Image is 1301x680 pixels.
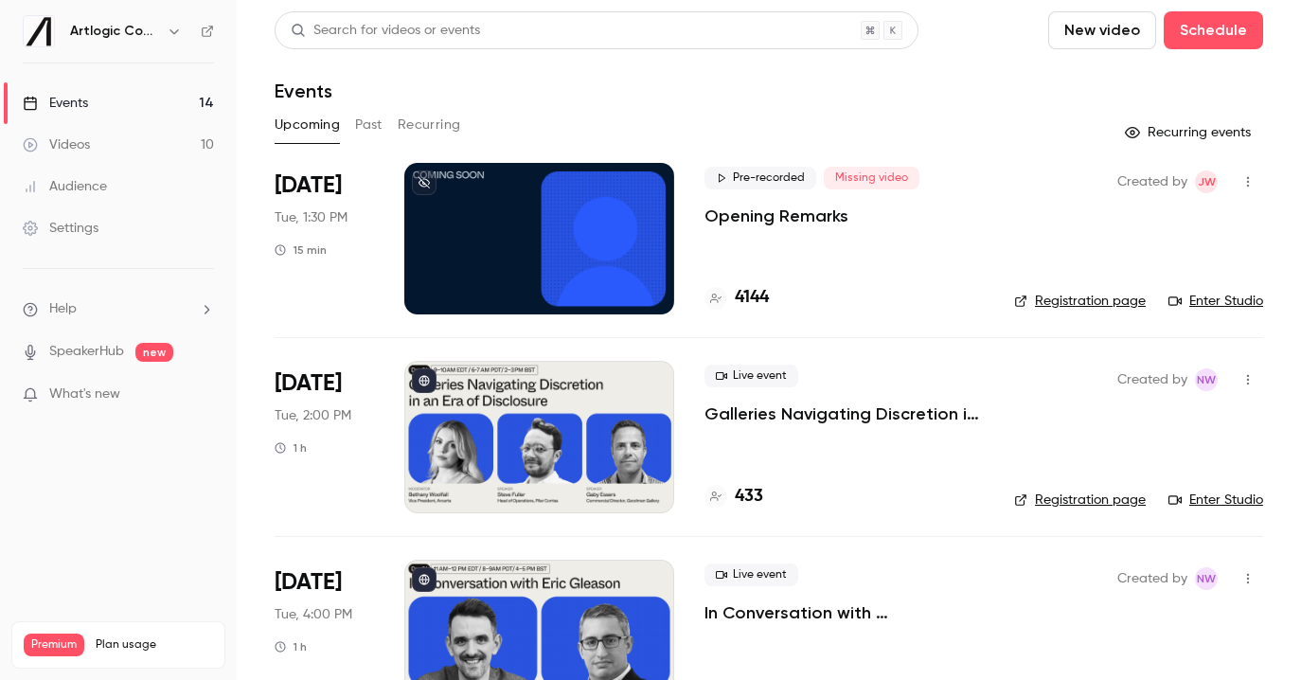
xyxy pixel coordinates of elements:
span: Created by [1117,368,1187,391]
span: NW [1197,368,1216,391]
button: Upcoming [275,110,340,140]
span: Natasha Whiffin [1195,368,1218,391]
button: Past [355,110,383,140]
span: Plan usage [96,637,213,653]
a: Enter Studio [1168,491,1263,510]
span: Premium [24,634,84,656]
div: 1 h [275,440,307,456]
li: help-dropdown-opener [23,299,214,319]
div: Search for videos or events [291,21,480,41]
button: New video [1048,11,1156,49]
div: Settings [23,219,98,238]
span: [DATE] [275,567,342,598]
a: Enter Studio [1168,292,1263,311]
a: 4144 [704,285,769,311]
a: Galleries Navigating Discretion in an Era of Disclosure [704,403,984,425]
span: Live event [704,365,798,387]
span: Live event [704,564,798,586]
a: SpeakerHub [49,342,124,362]
a: In Conversation with [PERSON_NAME] [704,601,984,624]
span: Tue, 1:30 PM [275,208,348,227]
img: Artlogic Connect 2025 [24,16,54,46]
h4: 433 [735,484,763,510]
span: Pre-recorded [704,167,816,189]
h6: Artlogic Connect 2025 [70,22,159,41]
iframe: Noticeable Trigger [191,386,214,403]
button: Schedule [1164,11,1263,49]
button: Recurring events [1116,117,1263,148]
span: Missing video [824,167,919,189]
span: Natasha Whiffin [1195,567,1218,590]
div: Sep 16 Tue, 1:30 PM (Europe/London) [275,163,374,314]
h1: Events [275,80,332,102]
span: new [135,343,173,362]
span: Help [49,299,77,319]
span: JW [1198,170,1216,193]
span: What's new [49,385,120,404]
span: Created by [1117,170,1187,193]
span: Tue, 2:00 PM [275,406,351,425]
button: Recurring [398,110,461,140]
div: Audience [23,177,107,196]
a: Registration page [1014,491,1146,510]
span: NW [1197,567,1216,590]
div: Sep 16 Tue, 2:00 PM (Europe/London) [275,361,374,512]
span: Tue, 4:00 PM [275,605,352,624]
a: Registration page [1014,292,1146,311]
div: 15 min [275,242,327,258]
span: Created by [1117,567,1187,590]
span: Jack Walden [1195,170,1218,193]
div: Videos [23,135,90,154]
h4: 4144 [735,285,769,311]
span: [DATE] [275,170,342,201]
a: Opening Remarks [704,205,848,227]
a: 433 [704,484,763,510]
div: 1 h [275,639,307,654]
div: Events [23,94,88,113]
span: [DATE] [275,368,342,399]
